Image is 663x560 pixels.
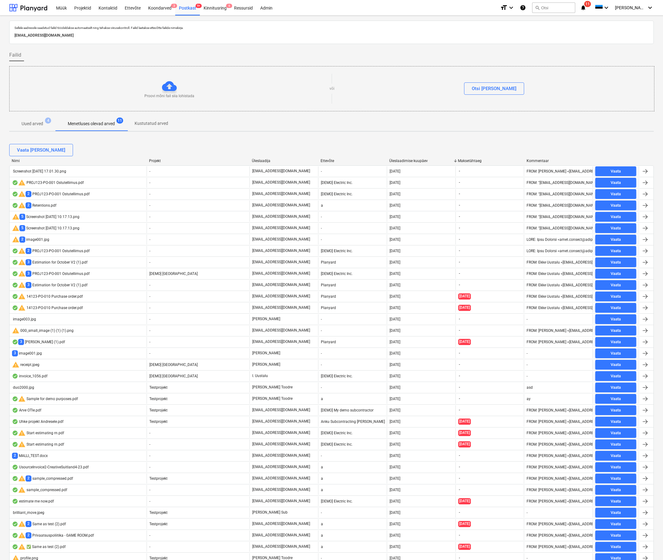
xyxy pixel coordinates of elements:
p: [EMAIL_ADDRESS][DOMAIN_NAME] [252,180,310,185]
div: Vaata [611,521,621,528]
div: [DATE] [390,260,400,264]
button: Vaata [595,280,636,290]
div: image001.jpg [12,350,42,356]
span: warning [18,179,26,186]
div: [DEMO] Electric Inc. [318,496,387,506]
div: [DATE] [390,203,400,208]
span: - [458,237,461,242]
span: warning [12,327,19,334]
div: [DATE] [390,249,400,253]
span: - [149,215,150,219]
span: [DEMO] Stone Road House [149,272,198,276]
div: Andmed failist loetud [12,180,18,185]
div: Andmed failist loetud [12,396,18,401]
span: 5 [19,225,25,231]
span: 11 [116,117,123,124]
i: keyboard_arrow_down [646,4,654,11]
div: Planyard [318,280,387,290]
p: Kustutatud arved [135,120,168,127]
div: Otsi [PERSON_NAME] [472,85,516,93]
span: 2 [26,191,31,197]
p: [EMAIL_ADDRESS][DOMAIN_NAME] [252,169,310,174]
span: - [458,316,461,322]
span: 3 [26,259,31,265]
div: Sample for demo purposes.pdf [12,395,78,403]
div: Screenshot [DATE] 10.17.13.png [12,224,79,232]
p: [PERSON_NAME] [252,362,280,367]
span: - [149,192,150,196]
div: [DATE] [390,328,400,333]
button: Otsi [PERSON_NAME] [464,82,524,95]
div: Üleslaadija [252,159,316,163]
span: warning [12,236,19,243]
button: Vaata [595,474,636,483]
p: [EMAIL_ADDRESS][DOMAIN_NAME] [252,282,310,288]
p: [EMAIL_ADDRESS][DOMAIN_NAME] [252,339,310,344]
button: Vaata [595,439,636,449]
div: [DEMO] Electric Inc. [318,428,387,438]
div: - [527,363,528,367]
div: Vaata [611,498,621,505]
button: Vaata [595,530,636,540]
span: - [149,226,150,230]
div: Vaata [611,430,621,437]
div: Vaata [PERSON_NAME] [17,146,65,154]
div: Anku Subcontracting [PERSON_NAME] [318,417,387,427]
div: - [318,314,387,324]
span: - [458,282,461,288]
div: Andmed failist loetud [12,260,18,265]
div: [DEMO] Electric Inc. [318,439,387,449]
button: Vaata [595,223,636,233]
p: [EMAIL_ADDRESS][DOMAIN_NAME] [252,248,310,253]
span: - [149,260,150,264]
i: format_size [500,4,507,11]
p: [PERSON_NAME] Toodre [252,396,293,401]
p: [EMAIL_ADDRESS][DOMAIN_NAME] [252,305,310,310]
span: warning [12,213,19,220]
span: 4 [45,117,51,124]
p: Uued arved [22,121,43,127]
div: - [318,235,387,244]
button: Otsi [532,2,575,13]
button: Vaata [595,269,636,279]
div: Vaata [611,316,621,323]
button: Vaata [595,383,636,392]
span: 6 [226,4,232,8]
span: - [458,203,461,208]
span: 2 [26,248,31,254]
div: duo2000.jpg [12,385,34,390]
button: Vaata [595,542,636,552]
div: - [318,451,387,461]
button: Vaata [PERSON_NAME] [9,144,73,156]
button: Vaata [595,405,636,415]
div: [DATE] [390,374,400,378]
div: Andmed failist loetud [12,271,18,276]
p: [EMAIL_ADDRESS][DOMAIN_NAME] [252,225,310,231]
div: Vaata [611,202,621,209]
span: Failid [9,51,21,59]
p: Menetluses olevad arved [68,121,115,127]
div: Projekt [149,159,247,163]
span: - [458,169,461,174]
div: Andmed failist loetud [12,192,18,197]
div: a [318,394,387,404]
div: Planyard [318,257,387,267]
div: 14123-PO-010 Purchase order.pdf [12,293,83,300]
i: keyboard_arrow_down [507,4,515,11]
p: [PERSON_NAME] Toodre [252,385,293,390]
span: 9+ [196,4,202,8]
div: image003.jpg [12,317,36,321]
div: Planyard [318,303,387,313]
div: Vaata [611,168,621,175]
div: a [318,530,387,540]
button: Vaata [595,178,636,188]
div: Vaata [611,475,621,482]
button: Vaata [595,166,636,176]
div: - [527,374,528,378]
button: Vaata [595,496,636,506]
span: [DATE] [458,293,471,299]
div: Screenshot [DATE] 10.17.13.png [12,213,79,220]
span: Testprojekt [149,397,168,401]
div: asd [527,385,533,390]
div: Nimi [12,159,144,163]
